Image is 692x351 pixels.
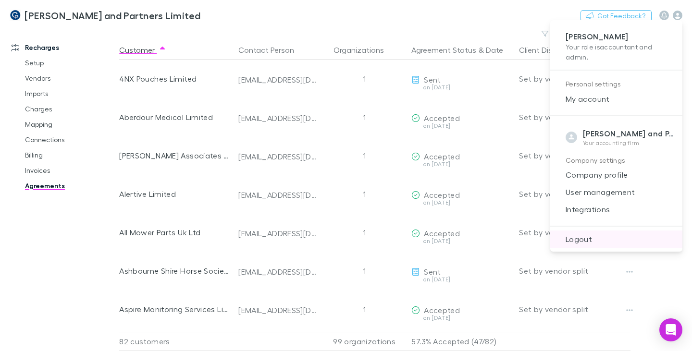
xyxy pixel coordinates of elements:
[583,139,675,147] p: Your accounting firm
[558,186,675,198] span: User management
[558,93,675,105] span: My account
[566,78,667,90] p: Personal settings
[558,233,675,245] span: Logout
[566,32,667,42] p: [PERSON_NAME]
[659,318,682,341] div: Open Intercom Messenger
[566,42,667,62] p: Your role is accountant and admin .
[558,204,675,215] span: Integrations
[566,155,667,167] p: Company settings
[558,169,675,181] span: Company profile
